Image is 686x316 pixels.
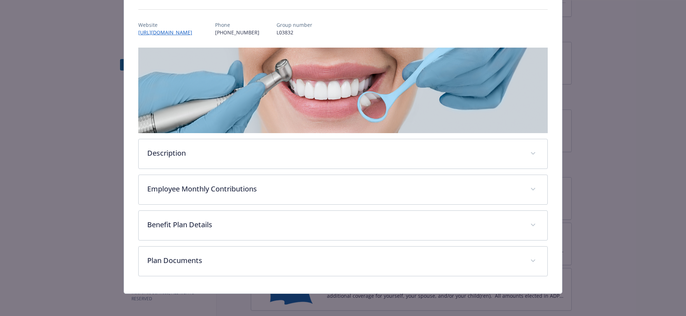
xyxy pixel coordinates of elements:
p: Plan Documents [147,255,522,266]
div: Employee Monthly Contributions [139,175,548,204]
p: Phone [215,21,259,29]
div: Benefit Plan Details [139,211,548,240]
div: Plan Documents [139,247,548,276]
p: [PHONE_NUMBER] [215,29,259,36]
p: Group number [277,21,312,29]
div: Description [139,139,548,169]
a: [URL][DOMAIN_NAME] [138,29,198,36]
p: L03832 [277,29,312,36]
p: Description [147,148,522,159]
p: Website [138,21,198,29]
p: Employee Monthly Contributions [147,184,522,194]
img: banner [138,48,548,133]
p: Benefit Plan Details [147,219,522,230]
